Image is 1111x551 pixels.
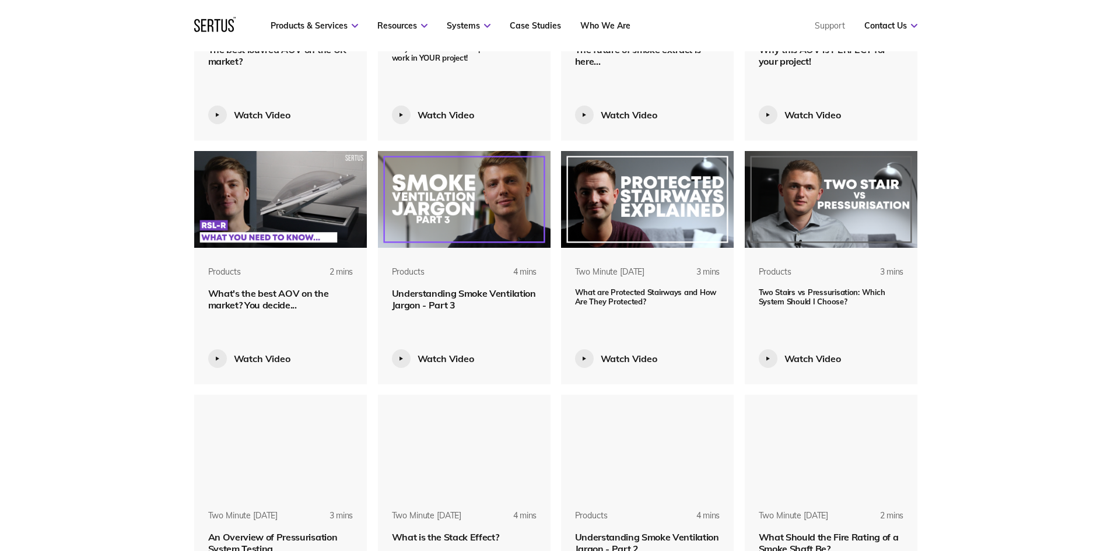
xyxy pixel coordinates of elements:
div: Watch Video [234,109,290,121]
span: Why this smoke extract product will work in YOUR project! [392,44,519,62]
span: Two Stairs vs Pressurisation: Which System Should I Choose? [759,287,885,306]
div: 3 mins [855,266,903,287]
span: The future of smoke extract is here... [575,44,701,67]
div: Watch Video [234,353,290,364]
div: 4 mins [488,510,537,531]
div: Two Minute [DATE] [208,510,278,522]
div: Products [392,266,425,278]
div: 2 mins [304,266,353,287]
div: Products [759,266,791,278]
iframe: Chat Widget [901,416,1111,551]
a: Who We Are [580,20,630,31]
span: The best louvred AOV on the UK market? [208,44,346,67]
div: Products [208,266,241,278]
span: What is the Stack Effect? [392,531,499,543]
div: Watch Video [784,353,841,364]
div: Two Minute [DATE] [759,510,829,522]
a: Case Studies [510,20,561,31]
span: Understanding Smoke Ventilation Jargon - Part 3 [392,287,536,311]
div: Watch Video [418,109,474,121]
a: Products & Services [271,20,358,31]
a: Resources [377,20,427,31]
div: 3 mins [671,266,720,287]
span: What are Protected Stairways and How Are They Protected? [575,287,717,306]
div: 4 mins [671,510,720,531]
span: Why this AOV is PERFECT for your project! [759,44,886,67]
a: Contact Us [864,20,917,31]
div: 2 mins [855,510,903,531]
div: Two Minute [DATE] [575,266,645,278]
div: Watch Video [784,109,841,121]
div: Two Minute [DATE] [392,510,462,522]
div: Products [575,510,608,522]
div: Watch Video [601,353,657,364]
div: 3 mins [304,510,353,531]
div: 4 mins [488,266,537,287]
span: What's the best AOV on the market? You decide... [208,287,329,311]
div: Watch Video [601,109,657,121]
div: Watch Video [418,353,474,364]
a: Support [815,20,845,31]
a: Systems [447,20,490,31]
